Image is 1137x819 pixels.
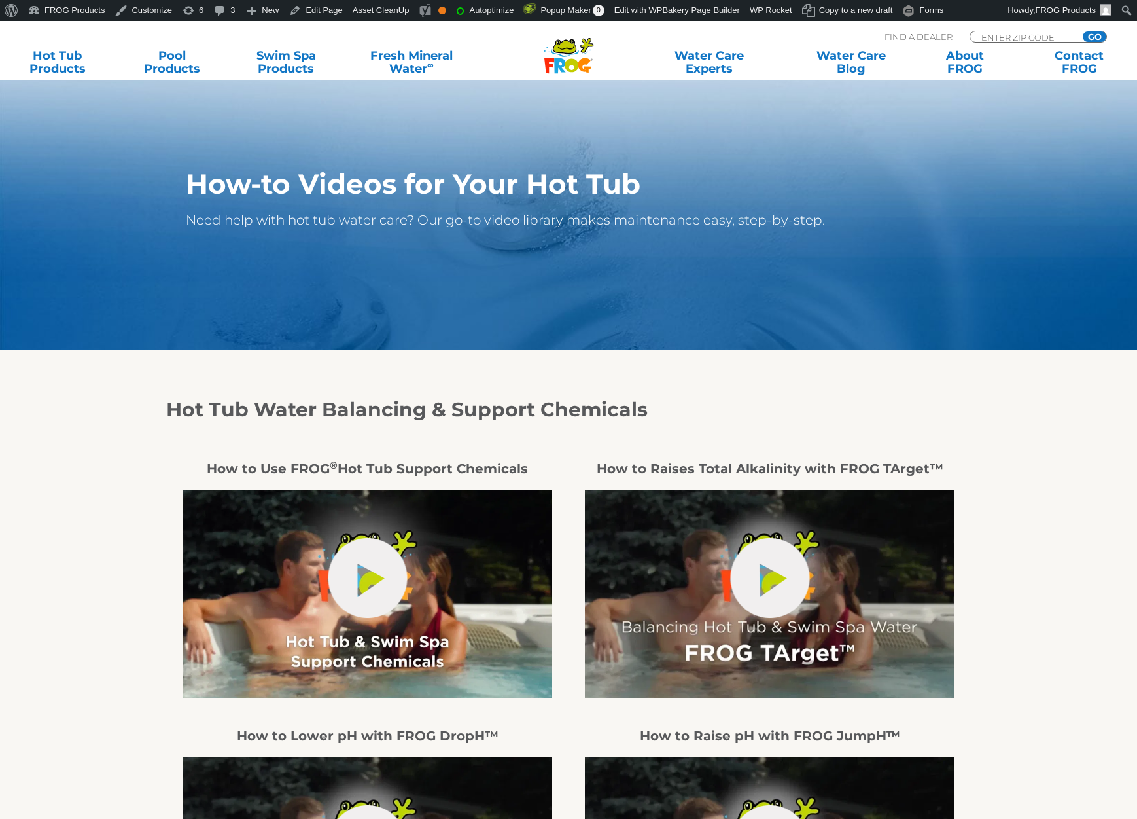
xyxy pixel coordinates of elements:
input: GO [1083,31,1106,42]
strong: Hot Tub Water Balancing & Support Chemicals [166,397,648,422]
span: FROG Products [1036,5,1096,15]
a: Fresh MineralWater∞ [356,49,467,75]
sup: ∞ [427,60,434,70]
a: AboutFROG [920,49,1009,75]
p: Need help with hot tub water care? Our go-to video library makes maintenance easy, step-by-step. [186,209,890,230]
strong: How to Use FROG Hot Tub Support Chemicals [207,461,528,477]
a: Hot TubProducts [13,49,102,75]
a: Swim SpaProducts [241,49,330,75]
sup: ® [330,459,338,471]
a: Water CareExperts [637,49,781,75]
strong: How to Raises Total Alkalinity with FROG TArget™ [597,461,943,477]
a: PoolProducts [128,49,217,75]
strong: How to Lower pH with FROG DropH™ [237,728,499,744]
div: OK [438,7,446,14]
span: 0 [593,5,604,16]
p: Find A Dealer [884,31,953,43]
h1: How-to Videos for Your Hot Tub [186,168,890,200]
strong: How to Raise pH with FROG JumpH™ [640,728,900,744]
input: Zip Code Form [980,31,1068,43]
a: Water CareBlog [807,49,896,75]
a: ContactFROG [1035,49,1124,75]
